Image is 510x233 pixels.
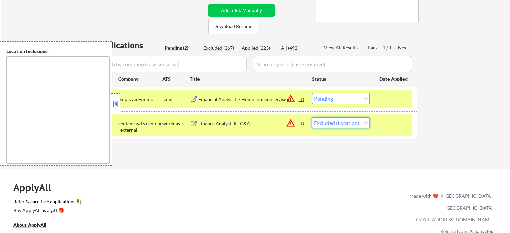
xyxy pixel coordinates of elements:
[383,44,398,51] div: 1 / 1
[367,44,378,51] div: Back
[198,120,299,127] div: Finance Analyst III - G&A
[13,199,269,207] a: Refer & earn free applications 👯‍♀️
[118,120,162,133] div: centene.wd5.centene_external
[13,221,56,230] a: About ApplyAll
[281,45,315,51] div: All (492)
[208,4,275,17] button: Add a Job Manually
[414,217,493,222] a: [EMAIL_ADDRESS][DOMAIN_NAME]
[324,44,360,51] div: View All Results
[242,45,275,51] div: Applied (223)
[13,208,80,213] div: Buy ApplyAll as a gift 🎁
[208,19,258,34] button: Download Resume
[203,45,237,51] div: Excluded (267)
[299,93,305,105] div: JD
[379,76,409,82] div: Date Applied
[286,94,295,103] button: warning_amber
[13,207,80,215] a: Buy ApplyAll as a gift 🎁
[407,190,493,214] div: Made with ❤️ in [GEOGRAPHIC_DATA], [GEOGRAPHIC_DATA]
[190,76,305,82] div: Title
[286,118,295,128] button: warning_amber
[118,96,162,103] div: employee-vmmc
[299,117,305,129] div: JD
[13,182,59,193] div: ApplyAll
[165,45,198,51] div: Pending (2)
[253,56,412,72] input: Search by title (case sensitive)
[96,56,247,72] input: Search by company (case sensitive)
[96,41,162,49] div: Applications
[162,120,190,127] div: workday
[162,96,190,103] div: icims
[398,44,409,51] div: Next
[198,96,299,103] div: Financial Analyst II - Home Infusion Division
[312,73,370,85] div: Status
[6,48,110,55] div: Location Inclusions:
[13,222,46,228] u: About ApplyAll
[118,76,162,82] div: Company
[162,76,190,82] div: ATS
